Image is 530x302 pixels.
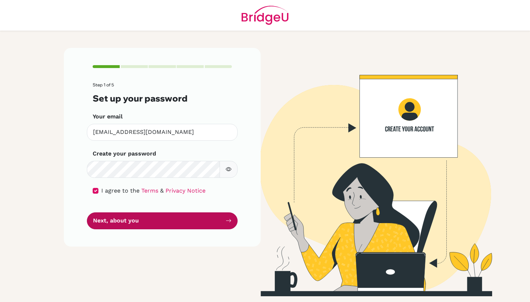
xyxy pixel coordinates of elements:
input: Insert your email* [87,124,238,141]
label: Your email [93,112,123,121]
label: Create your password [93,149,156,158]
span: I agree to the [101,187,140,194]
h3: Set up your password [93,93,232,104]
button: Next, about you [87,212,238,229]
a: Terms [141,187,158,194]
span: & [160,187,164,194]
span: Step 1 of 5 [93,82,114,87]
a: Privacy Notice [165,187,206,194]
